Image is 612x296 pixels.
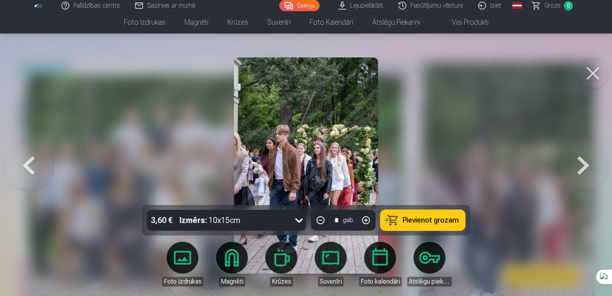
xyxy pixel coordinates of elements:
a: Atslēgu piekariņi [363,11,430,34]
a: Visi produkti [430,11,498,34]
a: Foto kalendāri [358,242,402,286]
div: Magnēti [219,277,245,286]
a: Suvenīri [308,242,353,286]
div: 10x15cm [180,210,241,231]
button: Pievienot grozam [381,210,465,231]
a: Magnēti [210,242,254,286]
div: gab. [343,215,355,225]
a: Krūzes [218,11,258,34]
a: Foto izdrukas [114,11,175,34]
a: Atslēgu piekariņi [407,242,452,286]
a: Krūzes [259,242,304,286]
a: Foto izdrukas [160,242,205,286]
a: Magnēti [175,11,218,34]
a: Suvenīri [258,11,300,34]
span: 0 [564,1,573,10]
div: Suvenīri [318,277,343,286]
div: Atslēgu piekariņi [407,277,452,286]
span: Pievienot grozam [403,217,459,224]
div: Foto izdrukas [162,277,203,286]
div: Krūzes [270,277,293,286]
img: /fa3 [34,3,43,8]
div: 3,60 € [147,210,177,231]
div: Foto kalendāri [359,277,402,286]
strong: Izmērs : [180,215,207,226]
a: Foto kalendāri [300,11,363,34]
span: Grozs [544,1,561,10]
